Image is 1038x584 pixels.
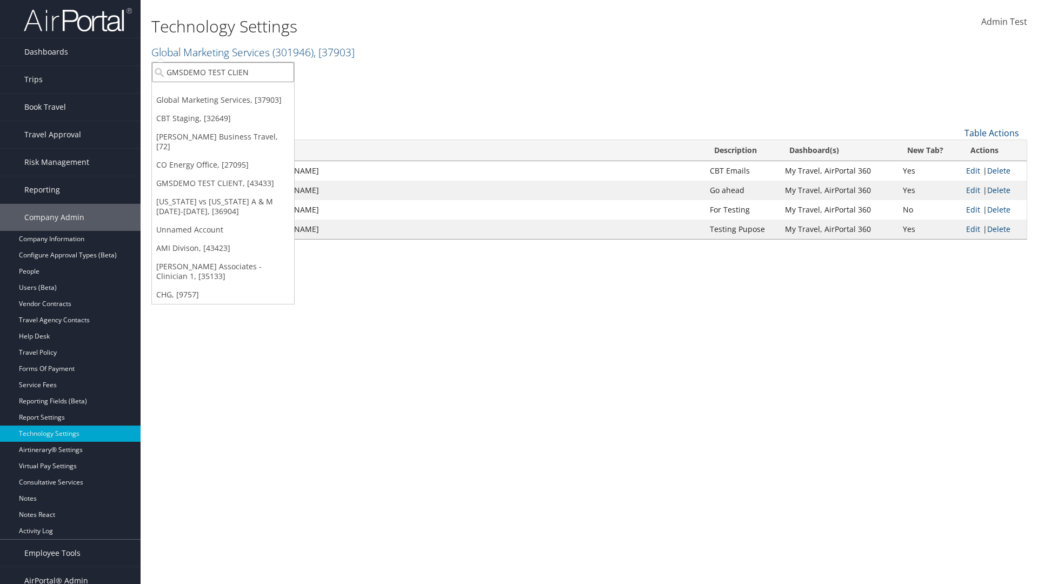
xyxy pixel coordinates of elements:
[897,181,961,200] td: Yes
[780,181,897,200] td: My Travel, AirPortal 360
[24,66,43,93] span: Trips
[272,45,314,59] span: ( 301946 )
[152,128,294,156] a: [PERSON_NAME] Business Travel, [72]
[24,540,81,567] span: Employee Tools
[981,16,1027,28] span: Admin Test
[987,165,1010,176] a: Delete
[24,149,89,176] span: Risk Management
[897,161,961,181] td: Yes
[897,140,961,161] th: New Tab?
[152,239,294,257] a: AMI Divison, [43423]
[964,127,1019,139] a: Table Actions
[152,286,294,304] a: CHG, [9757]
[232,200,704,220] td: [URL][DOMAIN_NAME]
[961,140,1027,161] th: Actions
[152,193,294,221] a: [US_STATE] vs [US_STATE] A & M [DATE]-[DATE], [36904]
[152,109,294,128] a: CBT Staging, [32649]
[152,62,294,82] input: Search Accounts
[152,221,294,239] a: Unnamed Account
[704,140,780,161] th: Description
[987,185,1010,195] a: Delete
[780,220,897,239] td: My Travel, AirPortal 360
[24,121,81,148] span: Travel Approval
[987,224,1010,234] a: Delete
[981,5,1027,39] a: Admin Test
[24,38,68,65] span: Dashboards
[232,181,704,200] td: [URL][DOMAIN_NAME]
[24,94,66,121] span: Book Travel
[966,224,980,234] a: Edit
[961,200,1027,220] td: |
[961,220,1027,239] td: |
[704,200,780,220] td: For Testing
[152,174,294,193] a: GMSDEMO TEST CLIENT, [43433]
[232,220,704,239] td: [URL][DOMAIN_NAME]
[232,161,704,181] td: [URL][DOMAIN_NAME]
[24,7,132,32] img: airportal-logo.png
[152,91,294,109] a: Global Marketing Services, [37903]
[987,204,1010,215] a: Delete
[966,165,980,176] a: Edit
[151,45,355,59] a: Global Marketing Services
[152,257,294,286] a: [PERSON_NAME] Associates - Clinician 1, [35133]
[780,161,897,181] td: My Travel, AirPortal 360
[151,15,735,38] h1: Technology Settings
[966,204,980,215] a: Edit
[961,181,1027,200] td: |
[961,161,1027,181] td: |
[232,140,704,161] th: Url
[704,161,780,181] td: CBT Emails
[780,140,897,161] th: Dashboard(s)
[24,204,84,231] span: Company Admin
[897,220,961,239] td: Yes
[704,181,780,200] td: Go ahead
[24,176,60,203] span: Reporting
[152,156,294,174] a: CO Energy Office, [27095]
[704,220,780,239] td: Testing Pupose
[780,200,897,220] td: My Travel, AirPortal 360
[314,45,355,59] span: , [ 37903 ]
[897,200,961,220] td: No
[966,185,980,195] a: Edit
